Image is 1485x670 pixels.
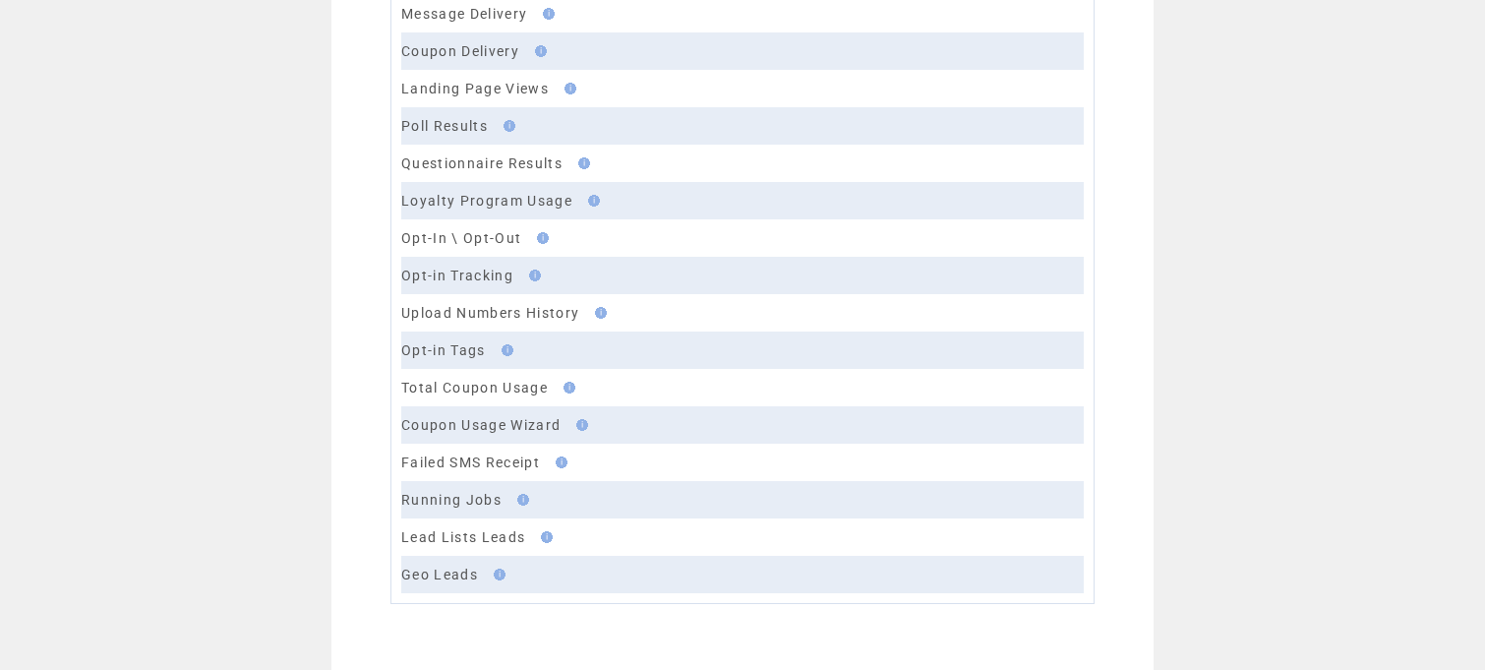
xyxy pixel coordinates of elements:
[589,307,607,319] img: help.gif
[401,81,549,96] a: Landing Page Views
[558,382,575,394] img: help.gif
[496,344,513,356] img: help.gif
[401,118,488,134] a: Poll Results
[401,230,521,246] a: Opt-In \ Opt-Out
[401,529,525,545] a: Lead Lists Leads
[401,305,579,321] a: Upload Numbers History
[572,157,590,169] img: help.gif
[550,457,567,468] img: help.gif
[570,419,588,431] img: help.gif
[523,270,541,281] img: help.gif
[401,268,513,283] a: Opt-in Tracking
[401,155,563,171] a: Questionnaire Results
[401,492,502,508] a: Running Jobs
[582,195,600,207] img: help.gif
[559,83,576,94] img: help.gif
[401,43,519,59] a: Coupon Delivery
[401,567,478,582] a: Geo Leads
[537,8,555,20] img: help.gif
[511,494,529,506] img: help.gif
[498,120,515,132] img: help.gif
[401,455,540,470] a: Failed SMS Receipt
[531,232,549,244] img: help.gif
[529,45,547,57] img: help.gif
[401,193,572,209] a: Loyalty Program Usage
[401,380,548,396] a: Total Coupon Usage
[488,569,505,580] img: help.gif
[535,531,553,543] img: help.gif
[401,6,527,22] a: Message Delivery
[401,342,486,358] a: Opt-in Tags
[401,417,561,433] a: Coupon Usage Wizard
